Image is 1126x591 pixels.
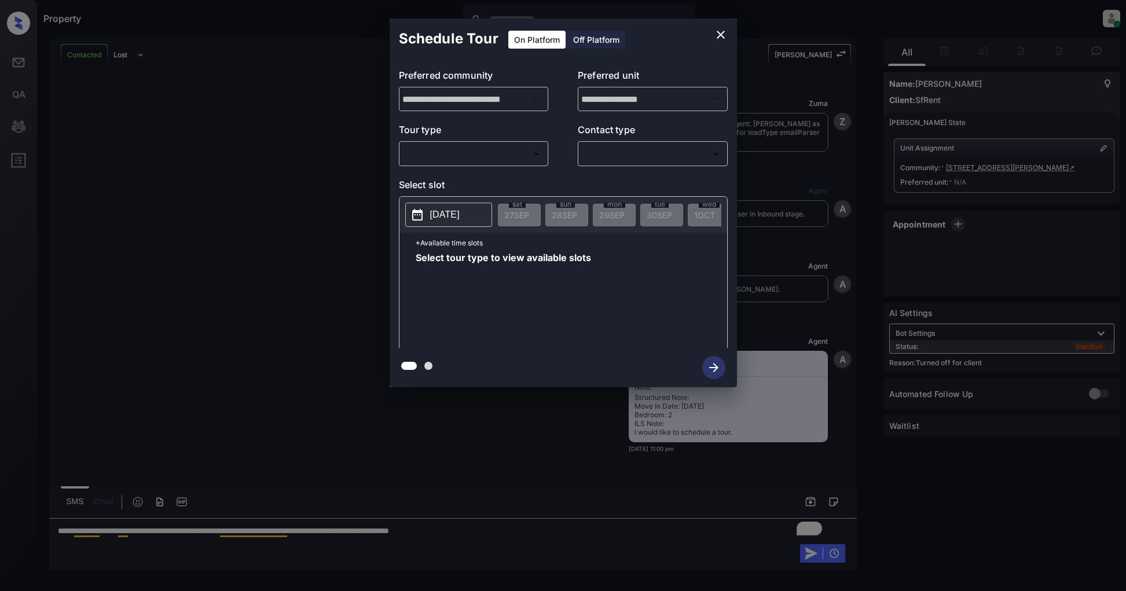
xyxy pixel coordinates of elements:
p: [DATE] [430,208,460,222]
p: Contact type [578,123,728,141]
p: Preferred community [399,68,549,87]
p: Tour type [399,123,549,141]
div: On Platform [508,31,566,49]
p: *Available time slots [416,233,727,253]
p: Preferred unit [578,68,728,87]
div: Off Platform [567,31,625,49]
button: close [709,23,732,46]
button: [DATE] [405,203,492,227]
h2: Schedule Tour [390,19,508,59]
span: Select tour type to view available slots [416,253,591,346]
p: Select slot [399,178,728,196]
